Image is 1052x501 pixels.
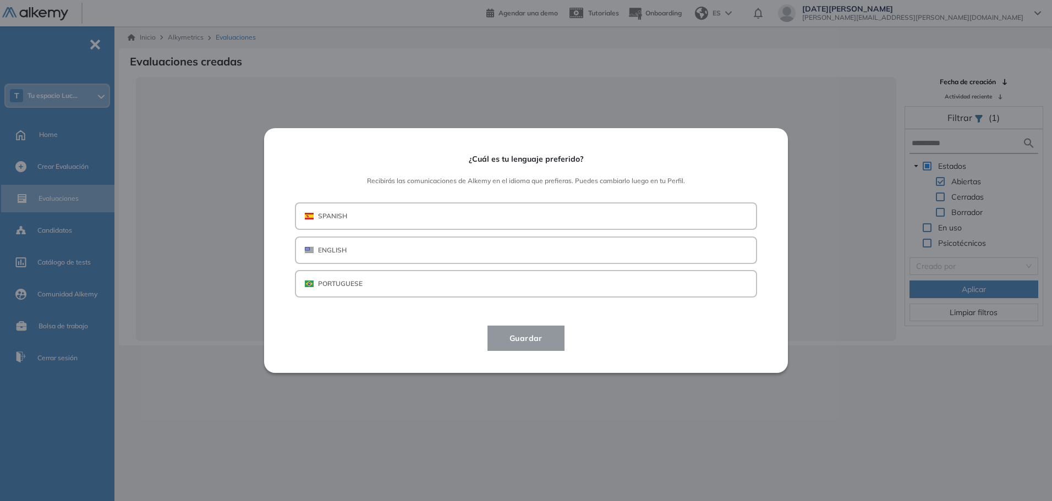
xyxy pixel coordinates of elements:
button: BRAPORTUGUESE [295,270,757,298]
iframe: Chat Widget [854,373,1052,501]
p: SPANISH [318,211,347,221]
img: BRA [305,280,314,287]
p: PORTUGUESE [318,279,363,289]
button: ESPSPANISH [295,202,757,230]
div: Widget de chat [854,373,1052,501]
img: ESP [305,213,314,219]
button: USAENGLISH [295,236,757,264]
img: USA [305,247,314,254]
span: ¿Cuál es tu lenguaje preferido? [295,155,757,164]
button: Guardar [487,326,565,351]
p: ENGLISH [318,245,347,255]
span: Guardar [501,332,551,345]
span: Recibirás las comunicaciones de Alkemy en el idioma que prefieras. Puedes cambiarlo luego en tu P... [295,177,757,185]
